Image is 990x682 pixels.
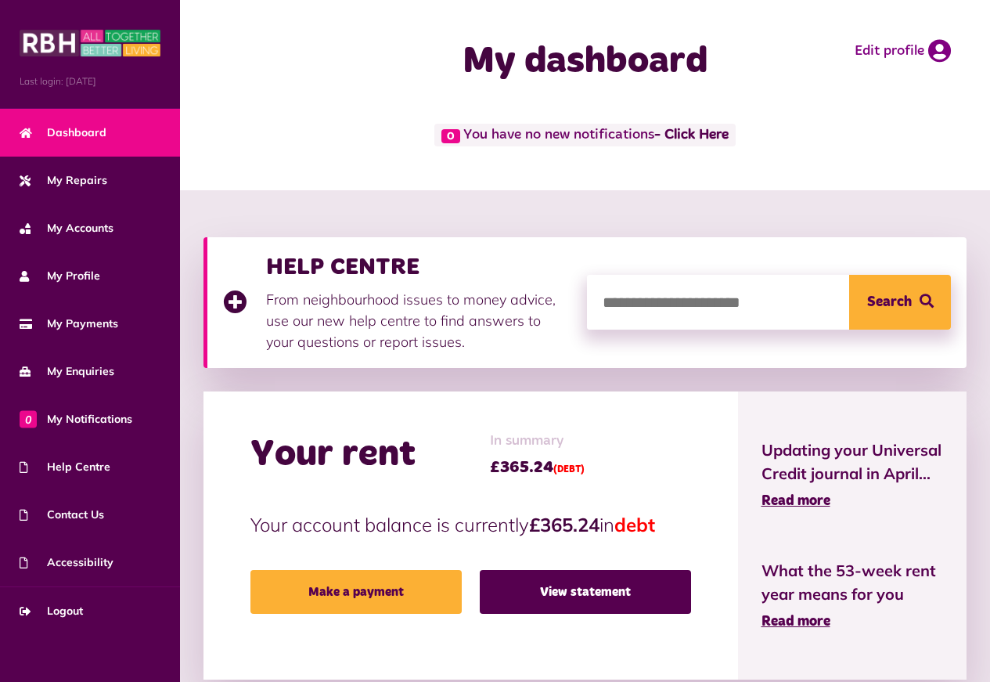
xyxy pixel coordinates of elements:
[250,432,416,478] h2: Your rent
[614,513,655,536] span: debt
[849,275,951,330] button: Search
[434,124,736,146] span: You have no new notifications
[654,128,729,143] a: - Click Here
[20,603,83,619] span: Logout
[20,554,113,571] span: Accessibility
[867,275,912,330] span: Search
[490,431,585,452] span: In summary
[20,459,110,475] span: Help Centre
[855,39,951,63] a: Edit profile
[20,411,132,428] span: My Notifications
[490,456,585,479] span: £365.24
[441,129,460,143] span: 0
[20,27,160,59] img: MyRBH
[480,570,691,614] a: View statement
[761,559,944,633] a: What the 53-week rent year means for you Read more
[20,507,104,523] span: Contact Us
[20,124,106,141] span: Dashboard
[529,513,599,536] strong: £365.24
[761,494,830,508] span: Read more
[20,74,160,88] span: Last login: [DATE]
[20,316,118,332] span: My Payments
[250,511,691,539] p: Your account balance is currently in
[266,289,571,352] p: From neighbourhood issues to money advice, use our new help centre to find answers to your questi...
[553,465,585,475] span: (DEBT)
[20,268,100,284] span: My Profile
[20,363,114,380] span: My Enquiries
[398,39,772,85] h1: My dashboard
[761,438,944,485] span: Updating your Universal Credit journal in April...
[250,570,462,614] a: Make a payment
[761,438,944,512] a: Updating your Universal Credit journal in April... Read more
[20,220,113,236] span: My Accounts
[20,172,107,189] span: My Repairs
[266,253,571,281] h3: HELP CENTRE
[761,615,830,629] span: Read more
[761,559,944,606] span: What the 53-week rent year means for you
[20,410,37,428] span: 0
